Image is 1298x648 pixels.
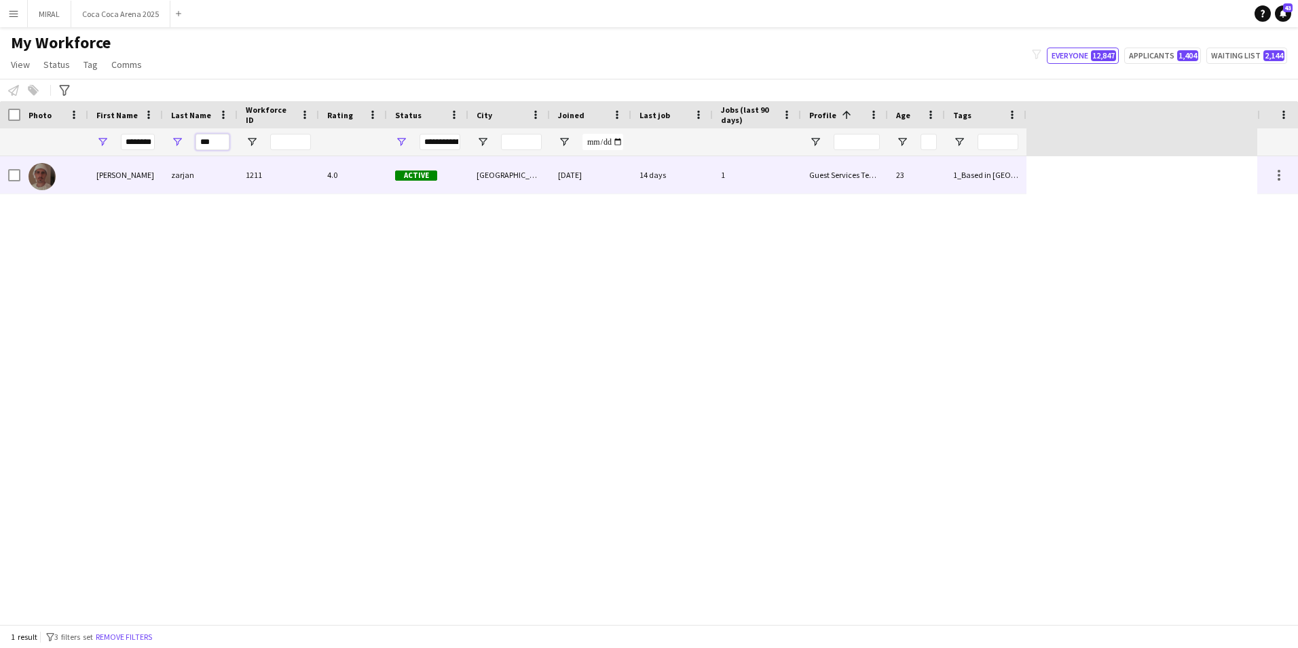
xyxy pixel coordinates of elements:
button: Open Filter Menu [896,136,908,148]
button: Open Filter Menu [558,136,570,148]
button: Open Filter Menu [246,136,258,148]
img: mohammad yasin zarjan [29,163,56,190]
div: Guest Services Team [801,156,888,194]
span: 12,847 [1091,50,1116,61]
div: [DATE] [550,156,631,194]
a: Comms [106,56,147,73]
button: Applicants1,404 [1124,48,1201,64]
a: Status [38,56,75,73]
span: Comms [111,58,142,71]
div: [GEOGRAPHIC_DATA] [468,156,550,194]
span: Last Name [171,110,211,120]
span: 1,404 [1177,50,1198,61]
div: 23 [888,156,945,194]
input: First Name Filter Input [121,134,155,150]
span: Tag [84,58,98,71]
div: 14 days [631,156,713,194]
app-action-btn: Advanced filters [56,82,73,98]
div: 1 [713,156,801,194]
div: zarjan [163,156,238,194]
button: Open Filter Menu [171,136,183,148]
a: Tag [78,56,103,73]
button: Waiting list2,144 [1206,48,1287,64]
span: Tags [953,110,971,120]
span: View [11,58,30,71]
div: 1_Based in [GEOGRAPHIC_DATA], 2_English Level = 2/3 Good , 2_English Level = 3/3 Excellent, [GEOG... [945,156,1026,194]
button: Everyone12,847 [1047,48,1119,64]
input: Workforce ID Filter Input [270,134,311,150]
button: Open Filter Menu [395,136,407,148]
div: 4.0 [319,156,387,194]
input: Joined Filter Input [582,134,623,150]
a: 43 [1275,5,1291,22]
input: City Filter Input [501,134,542,150]
a: View [5,56,35,73]
div: [PERSON_NAME] [88,156,163,194]
button: Remove filters [93,630,155,645]
span: Profile [809,110,836,120]
button: Open Filter Menu [953,136,965,148]
span: Joined [558,110,585,120]
input: Age Filter Input [921,134,937,150]
span: Photo [29,110,52,120]
div: 1211 [238,156,319,194]
span: Last job [639,110,670,120]
input: Profile Filter Input [834,134,880,150]
span: 43 [1283,3,1293,12]
span: Status [395,110,422,120]
button: Open Filter Menu [809,136,821,148]
span: 3 filters set [54,632,93,642]
input: Last Name Filter Input [196,134,229,150]
span: Age [896,110,910,120]
span: My Workforce [11,33,111,53]
span: Active [395,170,437,181]
span: Jobs (last 90 days) [721,105,777,125]
span: Status [43,58,70,71]
button: Open Filter Menu [96,136,109,148]
button: Coca Coca Arena 2025 [71,1,170,27]
input: Tags Filter Input [978,134,1018,150]
span: Workforce ID [246,105,295,125]
span: City [477,110,492,120]
button: MIRAL [28,1,71,27]
button: Open Filter Menu [477,136,489,148]
span: First Name [96,110,138,120]
span: Rating [327,110,353,120]
span: 2,144 [1263,50,1284,61]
